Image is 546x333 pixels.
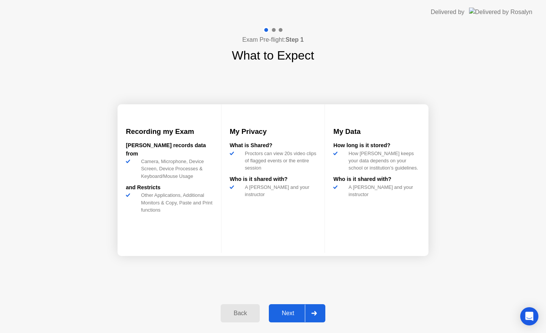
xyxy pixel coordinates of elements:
div: and Restricts [126,184,213,192]
b: Step 1 [286,36,304,43]
h4: Exam Pre-flight: [242,35,304,44]
div: A [PERSON_NAME] and your instructor [345,184,420,198]
div: Camera, Microphone, Device Screen, Device Processes & Keyboard/Mouse Usage [138,158,213,180]
button: Next [269,304,325,322]
h3: My Data [333,126,420,137]
div: Open Intercom Messenger [520,307,538,325]
div: Who is it shared with? [230,175,317,184]
div: Back [223,310,257,317]
div: How [PERSON_NAME] keeps your data depends on your school or institution’s guidelines. [345,150,420,172]
div: What is Shared? [230,141,317,150]
div: Who is it shared with? [333,175,420,184]
button: Back [221,304,260,322]
h3: My Privacy [230,126,317,137]
img: Delivered by Rosalyn [469,8,532,16]
div: Delivered by [431,8,464,17]
div: Next [271,310,305,317]
div: A [PERSON_NAME] and your instructor [242,184,317,198]
div: Proctors can view 20s video clips of flagged events or the entire session [242,150,317,172]
h3: Recording my Exam [126,126,213,137]
div: Other Applications, Additional Monitors & Copy, Paste and Print functions [138,192,213,214]
div: [PERSON_NAME] records data from [126,141,213,158]
h1: What to Expect [232,46,314,64]
div: How long is it stored? [333,141,420,150]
